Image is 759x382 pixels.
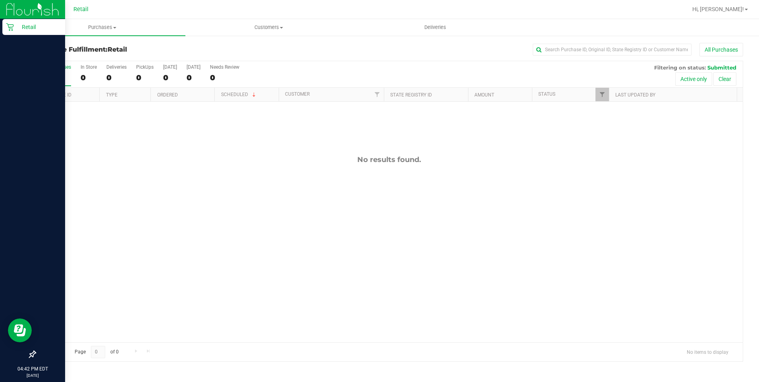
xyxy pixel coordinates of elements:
[4,365,62,372] p: 04:42 PM EDT
[390,92,432,98] a: State Registry ID
[81,64,97,70] div: In Store
[157,92,178,98] a: Ordered
[221,92,257,97] a: Scheduled
[474,92,494,98] a: Amount
[371,88,384,101] a: Filter
[6,23,14,31] inline-svg: Retail
[699,43,743,56] button: All Purchases
[163,64,177,70] div: [DATE]
[136,73,154,82] div: 0
[8,318,32,342] iframe: Resource center
[106,92,118,98] a: Type
[533,44,692,56] input: Search Purchase ID, Original ID, State Registry ID or Customer Name...
[210,73,239,82] div: 0
[19,19,185,36] a: Purchases
[163,73,177,82] div: 0
[707,64,736,71] span: Submitted
[595,88,609,101] a: Filter
[186,24,351,31] span: Customers
[713,72,736,86] button: Clear
[210,64,239,70] div: Needs Review
[19,24,185,31] span: Purchases
[692,6,744,12] span: Hi, [PERSON_NAME]!
[285,91,310,97] a: Customer
[615,92,655,98] a: Last Updated By
[108,46,127,53] span: Retail
[187,64,200,70] div: [DATE]
[68,346,125,358] span: Page of 0
[106,73,127,82] div: 0
[73,6,89,13] span: Retail
[136,64,154,70] div: PickUps
[675,72,712,86] button: Active only
[654,64,706,71] span: Filtering on status:
[14,22,62,32] p: Retail
[106,64,127,70] div: Deliveries
[35,155,743,164] div: No results found.
[538,91,555,97] a: Status
[414,24,457,31] span: Deliveries
[4,372,62,378] p: [DATE]
[81,73,97,82] div: 0
[187,73,200,82] div: 0
[35,46,271,53] h3: Purchase Fulfillment:
[185,19,352,36] a: Customers
[352,19,518,36] a: Deliveries
[680,346,735,358] span: No items to display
